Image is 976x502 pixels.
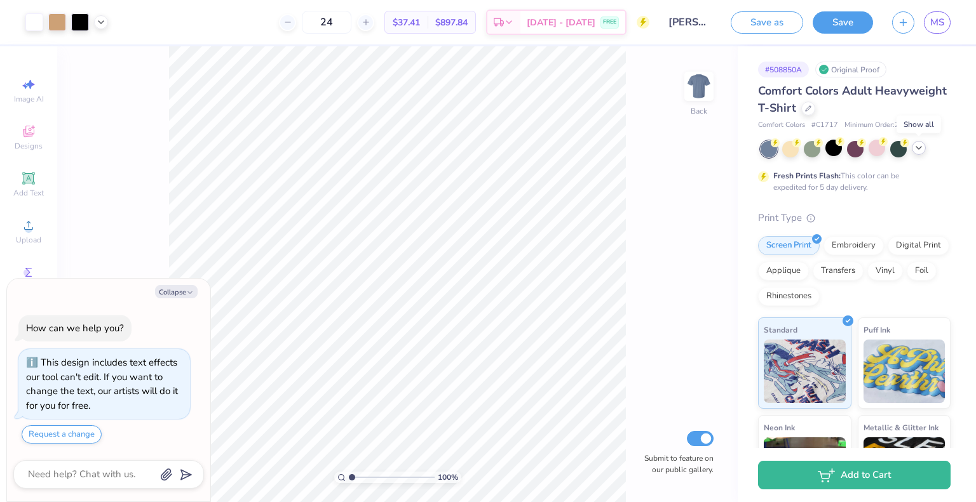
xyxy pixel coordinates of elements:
span: Minimum Order: 24 + [844,120,908,131]
input: – – [302,11,351,34]
span: Puff Ink [864,323,890,336]
div: Back [691,105,707,117]
a: MS [924,11,951,34]
div: Print Type [758,211,951,225]
div: Digital Print [888,236,949,255]
span: Upload [16,235,41,245]
div: Rhinestones [758,287,820,306]
div: Screen Print [758,236,820,255]
span: $897.84 [435,16,468,29]
div: Foil [907,261,937,281]
img: Neon Ink [764,437,846,501]
div: This design includes text effects our tool can't edit. If you want to change the text, our artist... [26,356,178,412]
div: Show all [897,116,941,133]
span: Add Text [13,188,44,198]
span: Neon Ink [764,421,795,434]
strong: Fresh Prints Flash: [773,171,841,181]
span: [DATE] - [DATE] [527,16,595,29]
span: # C1717 [811,120,838,131]
span: Designs [15,141,43,151]
div: Applique [758,261,809,281]
span: Image AI [14,94,44,104]
span: FREE [603,18,616,27]
div: Original Proof [815,62,886,77]
span: Comfort Colors Adult Heavyweight T-Shirt [758,83,947,116]
div: This color can be expedited for 5 day delivery. [773,170,930,193]
div: How can we help you? [26,322,124,334]
span: MS [930,15,944,30]
div: Vinyl [867,261,903,281]
button: Save [813,11,873,34]
button: Request a change [22,425,102,444]
span: Standard [764,323,797,336]
img: Back [686,74,712,99]
div: Transfers [813,261,864,281]
button: Save as [731,11,803,34]
img: Puff Ink [864,340,945,403]
div: Embroidery [823,236,884,255]
img: Standard [764,340,846,403]
div: # 508850A [758,62,809,77]
span: Comfort Colors [758,120,805,131]
input: Untitled Design [659,10,721,35]
button: Collapse [155,285,198,298]
span: 100 % [438,472,458,483]
span: Metallic & Glitter Ink [864,421,939,434]
button: Add to Cart [758,461,951,489]
span: $37.41 [393,16,420,29]
label: Submit to feature on our public gallery. [637,452,714,475]
img: Metallic & Glitter Ink [864,437,945,501]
